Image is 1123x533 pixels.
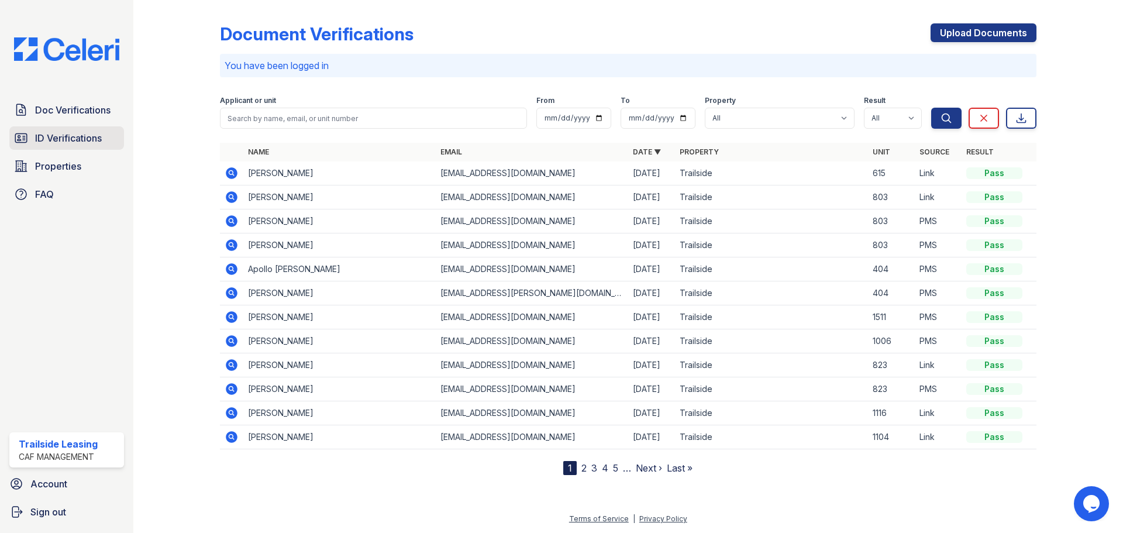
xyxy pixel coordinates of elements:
[243,377,436,401] td: [PERSON_NAME]
[873,147,890,156] a: Unit
[243,257,436,281] td: Apollo [PERSON_NAME]
[243,329,436,353] td: [PERSON_NAME]
[868,209,915,233] td: 803
[243,401,436,425] td: [PERSON_NAME]
[966,147,994,156] a: Result
[436,305,628,329] td: [EMAIL_ADDRESS][DOMAIN_NAME]
[915,401,962,425] td: Link
[628,305,675,329] td: [DATE]
[966,239,1022,251] div: Pass
[628,401,675,425] td: [DATE]
[436,329,628,353] td: [EMAIL_ADDRESS][DOMAIN_NAME]
[628,161,675,185] td: [DATE]
[5,472,129,496] a: Account
[633,147,661,156] a: Date ▼
[966,383,1022,395] div: Pass
[248,147,269,156] a: Name
[628,233,675,257] td: [DATE]
[220,23,414,44] div: Document Verifications
[915,377,962,401] td: PMS
[5,500,129,524] a: Sign out
[864,96,886,105] label: Result
[621,96,630,105] label: To
[966,311,1022,323] div: Pass
[628,185,675,209] td: [DATE]
[35,187,54,201] span: FAQ
[931,23,1036,42] a: Upload Documents
[628,353,675,377] td: [DATE]
[536,96,554,105] label: From
[436,185,628,209] td: [EMAIL_ADDRESS][DOMAIN_NAME]
[915,185,962,209] td: Link
[243,281,436,305] td: [PERSON_NAME]
[705,96,736,105] label: Property
[868,185,915,209] td: 803
[966,407,1022,419] div: Pass
[1074,486,1111,521] iframe: chat widget
[966,263,1022,275] div: Pass
[581,462,587,474] a: 2
[675,185,867,209] td: Trailside
[436,161,628,185] td: [EMAIL_ADDRESS][DOMAIN_NAME]
[602,462,608,474] a: 4
[675,329,867,353] td: Trailside
[35,159,81,173] span: Properties
[19,437,98,451] div: Trailside Leasing
[9,183,124,206] a: FAQ
[915,257,962,281] td: PMS
[868,257,915,281] td: 404
[35,103,111,117] span: Doc Verifications
[436,233,628,257] td: [EMAIL_ADDRESS][DOMAIN_NAME]
[9,126,124,150] a: ID Verifications
[623,461,631,475] span: …
[675,209,867,233] td: Trailside
[243,185,436,209] td: [PERSON_NAME]
[220,108,527,129] input: Search by name, email, or unit number
[243,161,436,185] td: [PERSON_NAME]
[628,329,675,353] td: [DATE]
[667,462,693,474] a: Last »
[440,147,462,156] a: Email
[915,209,962,233] td: PMS
[915,305,962,329] td: PMS
[868,401,915,425] td: 1116
[868,377,915,401] td: 823
[868,425,915,449] td: 1104
[915,161,962,185] td: Link
[868,161,915,185] td: 615
[868,233,915,257] td: 803
[243,209,436,233] td: [PERSON_NAME]
[243,425,436,449] td: [PERSON_NAME]
[966,191,1022,203] div: Pass
[868,281,915,305] td: 404
[915,281,962,305] td: PMS
[563,461,577,475] div: 1
[868,305,915,329] td: 1511
[628,425,675,449] td: [DATE]
[966,167,1022,179] div: Pass
[919,147,949,156] a: Source
[9,154,124,178] a: Properties
[639,514,687,523] a: Privacy Policy
[243,353,436,377] td: [PERSON_NAME]
[613,462,618,474] a: 5
[633,514,635,523] div: |
[915,233,962,257] td: PMS
[628,257,675,281] td: [DATE]
[243,233,436,257] td: [PERSON_NAME]
[868,353,915,377] td: 823
[675,161,867,185] td: Trailside
[675,353,867,377] td: Trailside
[675,233,867,257] td: Trailside
[243,305,436,329] td: [PERSON_NAME]
[628,281,675,305] td: [DATE]
[436,425,628,449] td: [EMAIL_ADDRESS][DOMAIN_NAME]
[636,462,662,474] a: Next ›
[30,505,66,519] span: Sign out
[680,147,719,156] a: Property
[675,281,867,305] td: Trailside
[966,335,1022,347] div: Pass
[915,329,962,353] td: PMS
[436,401,628,425] td: [EMAIL_ADDRESS][DOMAIN_NAME]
